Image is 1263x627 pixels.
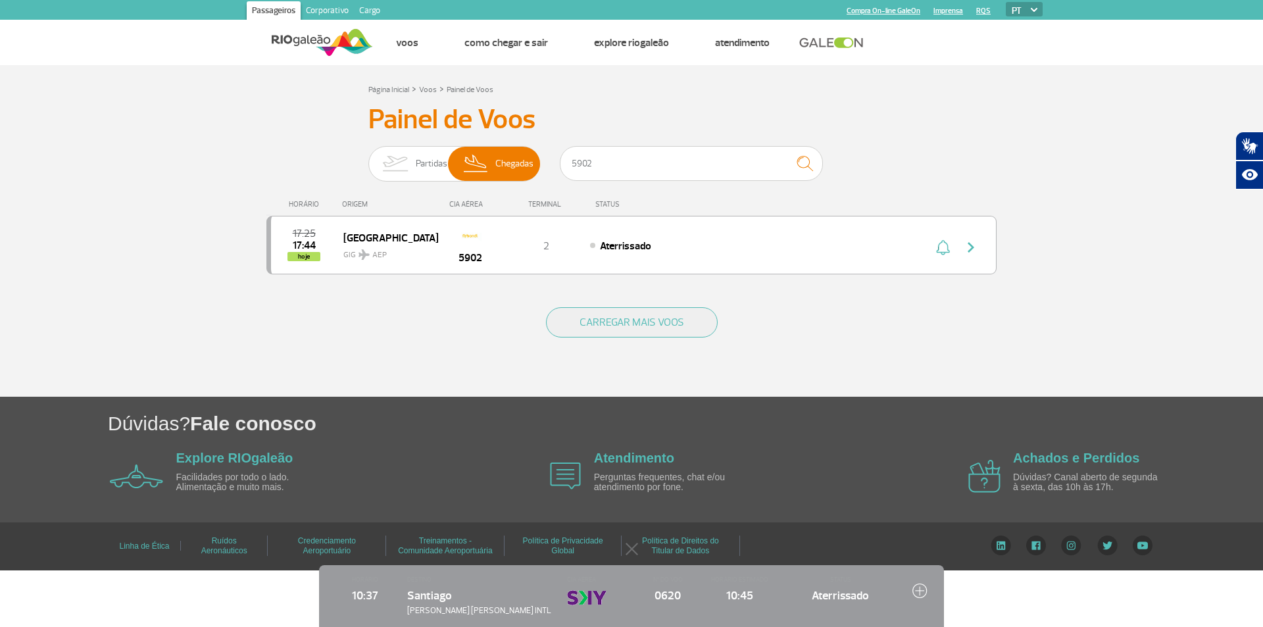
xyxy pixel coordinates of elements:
a: Atendimento [594,451,674,465]
a: > [439,81,444,96]
span: 2 [543,239,549,253]
h1: Dúvidas? [108,410,1263,437]
span: GIG [343,242,428,261]
p: Facilidades por todo o lado. Alimentação e muito mais. [176,472,328,493]
a: Treinamentos - Comunidade Aeroportuária [398,532,492,560]
h3: Painel de Voos [368,103,895,136]
img: slider-desembarque [457,147,495,181]
img: airplane icon [110,464,163,488]
span: 10:45 [710,587,769,604]
div: CIA AÉREA [437,200,503,209]
span: HORÁRIO [335,575,394,584]
a: Passageiros [247,1,301,22]
a: Painel de Voos [447,85,493,95]
a: Corporativo [301,1,354,22]
span: 2025-08-28 17:44:00 [293,241,316,250]
span: DESTINO [407,575,554,584]
a: Voos [396,36,418,49]
span: Partidas [416,147,447,181]
span: Nº DO VOO [639,575,697,584]
a: Credenciamento Aeroportuário [298,532,356,560]
span: AEP [372,249,387,261]
button: Abrir recursos assistivos. [1235,161,1263,189]
a: Política de Direitos do Titular de Dados [642,532,719,560]
a: RQS [976,7,991,15]
p: Dúvidas? Canal aberto de segunda à sexta, das 10h às 17h. [1013,472,1164,493]
span: 5902 [458,250,482,266]
a: Atendimento [715,36,770,49]
a: Página Inicial [368,85,409,95]
span: hoje [287,252,320,261]
img: seta-direita-painel-voo.svg [963,239,979,255]
span: [PERSON_NAME] [PERSON_NAME] INTL [407,605,554,617]
div: Plugin de acessibilidade da Hand Talk. [1235,132,1263,189]
img: Instagram [1061,536,1081,555]
span: HORÁRIO ESTIMADO [710,575,769,584]
div: HORÁRIO [270,200,342,209]
span: CIA AÉREA [567,575,626,584]
a: Como chegar e sair [464,36,548,49]
div: TERMINAL [503,200,589,209]
span: Fale conosco [190,413,316,434]
a: Imprensa [933,7,963,15]
img: sino-painel-voo.svg [936,239,950,255]
span: 10:37 [335,587,394,604]
img: YouTube [1133,536,1152,555]
span: 0620 [639,587,697,604]
span: [GEOGRAPHIC_DATA] [343,229,428,246]
a: Achados e Perdidos [1013,451,1139,465]
a: Voos [419,85,437,95]
a: Explore RIOgaleão [594,36,669,49]
img: airplane icon [550,463,581,489]
img: LinkedIn [991,536,1011,555]
span: Aterrissado [600,239,651,253]
a: Ruídos Aeronáuticos [201,532,247,560]
div: ORIGEM [342,200,438,209]
button: CARREGAR MAIS VOOS [546,307,718,338]
img: Facebook [1026,536,1046,555]
span: Chegadas [495,147,533,181]
span: STATUS [782,575,899,584]
a: Explore RIOgaleão [176,451,293,465]
a: Cargo [354,1,385,22]
a: Linha de Ética [119,537,169,555]
div: STATUS [589,200,696,209]
a: Política de Privacidade Global [523,532,603,560]
span: 2025-08-28 17:25:00 [293,229,316,238]
p: Perguntas frequentes, chat e/ou atendimento por fone. [594,472,745,493]
img: slider-embarque [374,147,416,181]
img: Twitter [1097,536,1118,555]
a: Compra On-line GaleOn [847,7,920,15]
button: Abrir tradutor de língua de sinais. [1235,132,1263,161]
span: Santiago [407,588,452,603]
input: Voo, cidade ou cia aérea [560,146,823,181]
span: Aterrissado [782,587,899,604]
img: airplane icon [968,460,1001,493]
img: destiny_airplane.svg [359,249,370,260]
a: > [412,81,416,96]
